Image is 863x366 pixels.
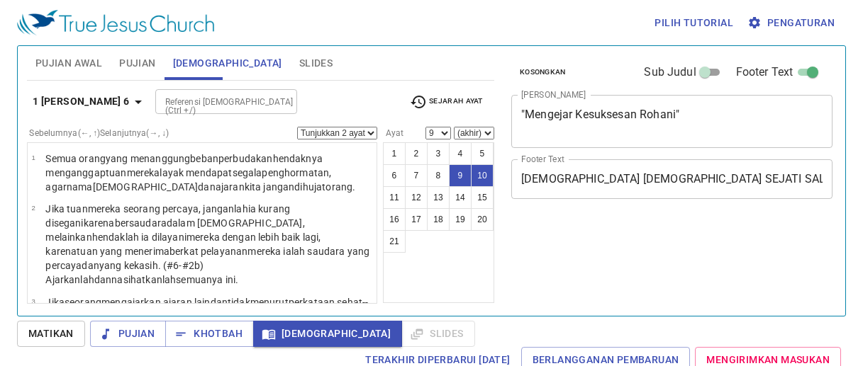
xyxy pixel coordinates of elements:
button: 10 [471,164,494,187]
b: 1 [PERSON_NAME] 6 [33,93,130,110]
button: 6 [383,164,406,187]
wg1203: mereka seorang percaya [45,203,369,285]
span: Matikan [28,325,74,343]
button: Pengaturan [745,10,840,36]
wg2108: mereka ialah saudara yang percaya [45,246,369,285]
span: Pilih tutorial [655,14,733,32]
wg2316: dan [198,181,355,193]
span: [DEMOGRAPHIC_DATA] [265,325,391,343]
button: 1 [383,142,406,165]
wg1203: mereka [45,167,355,193]
span: Footer Text [736,64,794,81]
wg2706: karena [45,217,369,285]
button: 17 [405,208,428,231]
span: Slides [299,55,333,72]
span: Pujian [119,55,155,72]
wg1321: dan [94,274,238,285]
input: Type Bible Reference [160,93,269,110]
button: [DEMOGRAPHIC_DATA] [253,321,402,347]
wg2398: layak mendapat [45,167,355,193]
wg4103: dan [45,260,238,285]
button: 4 [449,142,472,165]
wg235: hendaklah ia dilayani [45,231,369,285]
wg4103: , janganlah [45,203,369,285]
wg5023: . [235,274,238,285]
wg3745: yang menanggung [45,153,355,193]
button: 7 [405,164,428,187]
button: 8 [427,164,450,187]
button: 2 [405,142,428,165]
textarea: "Mengejar Kesuksesan Rohani" [521,108,823,135]
wg2233: tuan [45,167,355,193]
label: Sebelumnya (←, ↑) Selanjutnya (→, ↓) [29,129,169,137]
span: Kosongkan [520,66,566,79]
button: Sejarah Ayat [401,91,491,113]
button: 9 [449,164,472,187]
button: Matikan [17,321,85,347]
button: 19 [449,208,472,231]
button: Kosongkan [511,64,574,81]
button: 21 [383,230,406,253]
button: 12 [405,186,428,209]
button: Pujian [90,321,166,347]
span: 2 [31,204,35,212]
p: Semua orang [45,151,372,194]
wg80: dalam [DEMOGRAPHIC_DATA], melainkan [45,217,369,285]
wg3361: dihujat [294,181,355,193]
wg1487: seorang [45,297,368,350]
button: Khotbah [165,321,254,347]
span: Khotbah [177,325,243,343]
span: 1 [31,154,35,161]
span: Pengaturan [750,14,835,32]
wg3754: tuan yang menerima [45,246,369,285]
wg2218: perbudakan [45,153,355,193]
button: 5 [471,142,494,165]
wg2532: nasihatkanlah [111,274,238,285]
span: 3 [31,297,35,305]
button: 13 [427,186,450,209]
span: [DEMOGRAPHIC_DATA] [173,55,282,72]
label: Ayat [383,129,403,137]
button: 15 [471,186,494,209]
wg5100: mengajarkan ajaran lain [45,297,368,350]
button: 16 [383,208,406,231]
span: Pujian [101,325,155,343]
wg5259: beban [45,153,355,193]
span: Sejarah Ayat [410,93,483,110]
img: True Jesus Church [17,10,214,35]
wg3754: bersaudara [45,217,369,285]
p: Jika [45,295,372,352]
button: 18 [427,208,450,231]
button: 3 [427,142,450,165]
wg1401: hendaknya menganggap [45,153,355,193]
wg1319: kita jangan [245,181,356,193]
span: Sub Judul [644,64,696,81]
wg3686: [DEMOGRAPHIC_DATA] [93,181,356,193]
wg1398: mereka dengan lebih baik lagi [45,231,369,285]
button: 20 [471,208,494,231]
wg2443: nama [67,181,355,193]
wg2532: yang kekasih [45,260,238,285]
wg482: berkat pelayanan [45,246,369,285]
span: Pujian Awal [35,55,102,72]
button: 14 [449,186,472,209]
button: Pilih tutorial [649,10,739,36]
p: Jika tuan [45,202,372,287]
button: 11 [383,186,406,209]
wg987: orang. [325,181,355,193]
wg2532: ajaran [216,181,356,193]
button: 1 [PERSON_NAME] 6 [27,88,152,115]
wg3870: semuanya ini [176,274,238,285]
iframe: from-child [506,214,770,324]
